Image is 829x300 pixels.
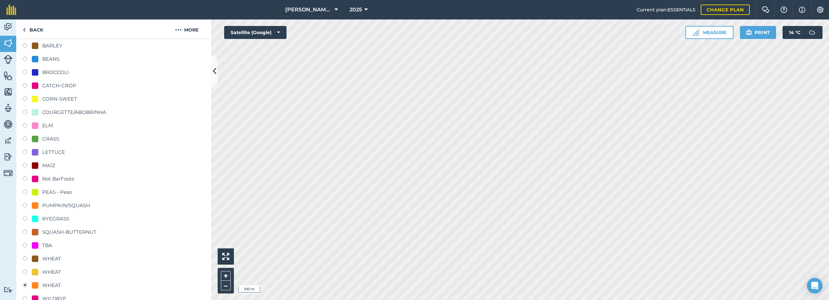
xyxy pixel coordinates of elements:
[42,175,74,183] div: Not BarFoots
[4,152,13,162] img: svg+xml;base64,PD94bWwgdmVyc2lvbj0iMS4wIiBlbmNvZGluZz0idXRmLTgiPz4KPCEtLSBHZW5lcmF0b3I6IEFkb2JlIE...
[4,71,13,81] img: svg+xml;base64,PHN2ZyB4bWxucz0iaHR0cDovL3d3dy53My5vcmcvMjAwMC9zdmciIHdpZHRoPSI1NiIgaGVpZ2h0PSI2MC...
[701,5,750,15] a: Change plan
[350,6,362,14] span: 2025
[762,6,770,13] img: Two speech bubbles overlapping with the left bubble in the forefront
[42,108,106,116] div: COURGETTE/ABOBRINHA
[4,119,13,129] img: svg+xml;base64,PD94bWwgdmVyc2lvbj0iMS4wIiBlbmNvZGluZz0idXRmLTgiPz4KPCEtLSBHZW5lcmF0b3I6IEFkb2JlIE...
[42,162,55,169] div: MAÍZ
[42,135,59,143] div: GRASS
[224,26,287,39] button: Satellite (Google)
[693,29,699,36] img: Ruler icon
[4,103,13,113] img: svg+xml;base64,PD94bWwgdmVyc2lvbj0iMS4wIiBlbmNvZGluZz0idXRmLTgiPz4KPCEtLSBHZW5lcmF0b3I6IEFkb2JlIE...
[685,26,733,39] button: Measure
[42,69,69,76] div: BROCCOLI
[4,55,13,64] img: svg+xml;base64,PD94bWwgdmVyc2lvbj0iMS4wIiBlbmNvZGluZz0idXRmLTgiPz4KPCEtLSBHZW5lcmF0b3I6IEFkb2JlIE...
[4,136,13,145] img: svg+xml;base64,PD94bWwgdmVyc2lvbj0iMS4wIiBlbmNvZGluZz0idXRmLTgiPz4KPCEtLSBHZW5lcmF0b3I6IEFkb2JlIE...
[42,148,65,156] div: LETTUCE
[222,253,229,260] img: Four arrows, one pointing top left, one top right, one bottom right and the last bottom left
[285,6,332,14] span: [PERSON_NAME] Farm Life
[42,95,77,103] div: CORN-SWEET
[221,281,231,290] button: –
[783,26,823,39] button: 14 °C
[780,6,788,13] img: A question mark icon
[4,287,13,293] img: svg+xml;base64,PD94bWwgdmVyc2lvbj0iMS4wIiBlbmNvZGluZz0idXRmLTgiPz4KPCEtLSBHZW5lcmF0b3I6IEFkb2JlIE...
[816,6,824,13] img: A cog icon
[42,242,52,249] div: TBA
[42,202,90,209] div: PUMPKIN/SQUASH
[42,268,61,276] div: WHEAT
[23,26,26,34] img: svg+xml;base64,PHN2ZyB4bWxucz0iaHR0cDovL3d3dy53My5vcmcvMjAwMC9zdmciIHdpZHRoPSI5IiBoZWlnaHQ9IjI0Ii...
[42,255,61,263] div: WHEAT
[4,169,13,178] img: svg+xml;base64,PD94bWwgdmVyc2lvbj0iMS4wIiBlbmNvZGluZz0idXRmLTgiPz4KPCEtLSBHZW5lcmF0b3I6IEFkb2JlIE...
[42,188,72,196] div: PEAS - Peas
[42,215,69,223] div: RYEGRASS
[175,26,182,34] img: svg+xml;base64,PHN2ZyB4bWxucz0iaHR0cDovL3d3dy53My5vcmcvMjAwMC9zdmciIHdpZHRoPSIyMCIgaGVpZ2h0PSIyNC...
[746,29,752,36] img: svg+xml;base64,PHN2ZyB4bWxucz0iaHR0cDovL3d3dy53My5vcmcvMjAwMC9zdmciIHdpZHRoPSIxOSIgaGVpZ2h0PSIyNC...
[4,22,13,32] img: svg+xml;base64,PD94bWwgdmVyc2lvbj0iMS4wIiBlbmNvZGluZz0idXRmLTgiPz4KPCEtLSBHZW5lcmF0b3I6IEFkb2JlIE...
[799,6,805,14] img: svg+xml;base64,PHN2ZyB4bWxucz0iaHR0cDovL3d3dy53My5vcmcvMjAwMC9zdmciIHdpZHRoPSIxNyIgaGVpZ2h0PSIxNy...
[42,122,53,130] div: ELM
[789,26,800,39] span: 14 ° C
[42,228,96,236] div: SQUASH-BUTTERNUT
[4,38,13,48] img: svg+xml;base64,PHN2ZyB4bWxucz0iaHR0cDovL3d3dy53My5vcmcvMjAwMC9zdmciIHdpZHRoPSI1NiIgaGVpZ2h0PSI2MC...
[42,281,61,289] div: WHEAT
[42,55,59,63] div: BEANS
[806,26,819,39] img: svg+xml;base64,PD94bWwgdmVyc2lvbj0iMS4wIiBlbmNvZGluZz0idXRmLTgiPz4KPCEtLSBHZW5lcmF0b3I6IEFkb2JlIE...
[4,87,13,97] img: svg+xml;base64,PHN2ZyB4bWxucz0iaHR0cDovL3d3dy53My5vcmcvMjAwMC9zdmciIHdpZHRoPSI1NiIgaGVpZ2h0PSI2MC...
[42,82,76,90] div: CATCH-CROP
[740,26,776,39] button: Print
[6,5,16,15] img: fieldmargin Logo
[16,19,50,39] a: Back
[807,278,823,294] div: Open Intercom Messenger
[162,19,211,39] button: More
[637,6,695,13] span: Current plan : ESSENTIALS
[42,42,62,50] div: BARLEY
[221,271,231,281] button: +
